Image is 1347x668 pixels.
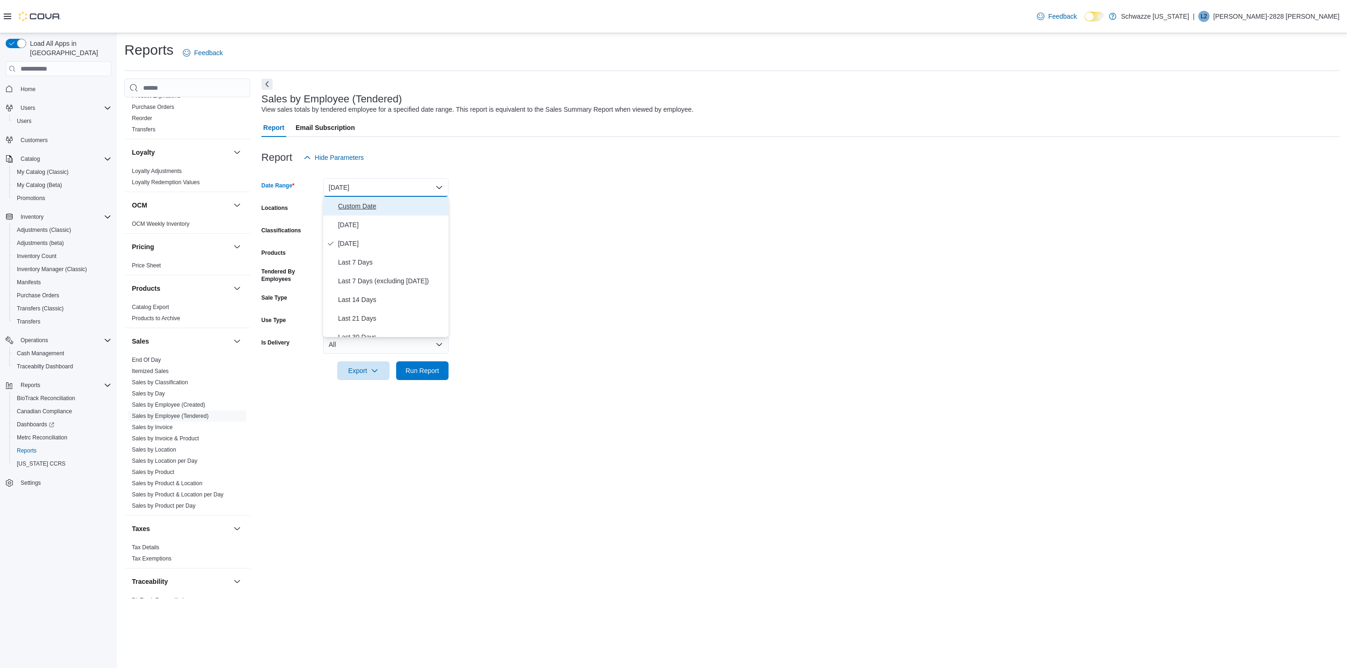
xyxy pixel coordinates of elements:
span: Sales by Invoice & Product [132,435,199,442]
span: Transfers [17,318,40,325]
span: Last 7 Days (excluding [DATE]) [338,275,445,287]
span: Sales by Product & Location per Day [132,491,224,498]
span: Transfers (Classic) [13,303,111,314]
label: Use Type [261,316,286,324]
span: Canadian Compliance [13,406,111,417]
span: [US_STATE] CCRS [17,460,65,467]
button: Products [232,283,243,294]
span: My Catalog (Beta) [17,181,62,189]
span: Email Subscription [296,118,355,137]
button: Next [261,79,273,90]
span: Inventory Count [13,251,111,262]
a: Purchase Orders [132,104,174,110]
button: Taxes [232,523,243,534]
button: Reports [2,379,115,392]
a: Reorder [132,115,152,122]
button: Operations [17,335,52,346]
span: Reports [17,447,36,454]
a: Reports [13,445,40,456]
a: Promotions [13,193,49,204]
a: Canadian Compliance [13,406,76,417]
a: Metrc Reconciliation [13,432,71,443]
a: Users [13,115,35,127]
button: Traceabilty Dashboard [9,360,115,373]
span: Dashboards [13,419,111,430]
button: OCM [232,200,243,211]
a: Inventory Count [13,251,60,262]
a: My Catalog (Beta) [13,180,66,191]
button: Users [2,101,115,115]
div: Products [124,302,250,328]
button: [US_STATE] CCRS [9,457,115,470]
span: Sales by Employee (Tendered) [132,412,209,420]
div: View sales totals by tendered employee for a specified date range. This report is equivalent to t... [261,105,694,115]
span: [DATE] [338,238,445,249]
span: Sales by Location per Day [132,457,197,465]
span: Promotions [13,193,111,204]
span: Adjustments (beta) [17,239,64,247]
h3: Traceability [132,577,168,586]
span: Last 30 Days [338,331,445,343]
h3: Taxes [132,524,150,533]
h3: Products [132,284,160,293]
span: Loyalty Adjustments [132,167,182,175]
p: | [1193,11,1195,22]
label: Tendered By Employees [261,268,319,283]
span: Tax Details [132,544,159,551]
span: Last 21 Days [338,313,445,324]
span: Export [343,361,384,380]
img: Cova [19,12,61,21]
button: Catalog [2,152,115,165]
a: Price Sheet [132,262,161,269]
button: Loyalty [232,147,243,158]
span: Traceabilty Dashboard [13,361,111,372]
button: Loyalty [132,148,230,157]
button: Sales [132,337,230,346]
a: BioTrack Reconciliation [132,597,190,603]
a: Manifests [13,277,44,288]
a: Transfers (Classic) [13,303,67,314]
p: Schwazze [US_STATE] [1121,11,1189,22]
span: Inventory Manager (Classic) [17,266,87,273]
button: Adjustments (Classic) [9,223,115,237]
a: Purchase Orders [13,290,63,301]
label: Date Range [261,182,295,189]
span: Catalog Export [132,303,169,311]
span: Adjustments (beta) [13,237,111,249]
button: My Catalog (Beta) [9,179,115,192]
span: Sales by Location [132,446,176,453]
span: Cash Management [13,348,111,359]
span: Users [13,115,111,127]
div: Taxes [124,542,250,568]
button: Manifests [9,276,115,289]
a: [US_STATE] CCRS [13,458,69,469]
span: Purchase Orders [17,292,59,299]
span: Users [17,102,111,114]
button: All [323,335,449,354]
label: Products [261,249,286,257]
button: Adjustments (beta) [9,237,115,250]
button: Inventory Count [9,250,115,263]
span: Inventory Count [17,252,57,260]
button: Transfers [9,315,115,328]
div: Traceability [124,595,250,610]
span: Load All Apps in [GEOGRAPHIC_DATA] [26,39,111,57]
span: Itemized Sales [132,367,169,375]
label: Classifications [261,227,301,234]
span: Products to Archive [132,315,180,322]
span: Metrc Reconciliation [13,432,111,443]
span: Sales by Day [132,390,165,397]
span: Sales by Invoice [132,424,173,431]
button: Sales [232,336,243,347]
span: Run Report [406,366,439,375]
button: Canadian Compliance [9,405,115,418]
a: Tax Exemptions [132,555,172,562]
input: Dark Mode [1085,12,1104,22]
a: Feedback [179,43,226,62]
a: Traceabilty Dashboard [13,361,77,372]
span: Sales by Classification [132,379,188,386]
h3: Pricing [132,242,154,251]
span: Purchase Orders [132,103,174,111]
span: Users [17,117,31,125]
button: Traceability [232,576,243,587]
